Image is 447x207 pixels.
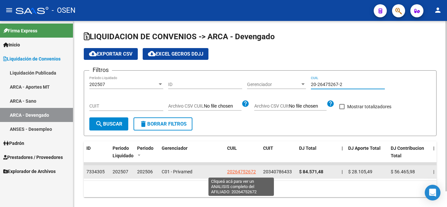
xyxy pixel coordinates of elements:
[89,51,133,57] span: Exportar CSV
[139,120,147,128] mat-icon: delete
[3,154,63,161] span: Prestadores / Proveedores
[137,169,153,174] span: 202506
[339,141,346,170] datatable-header-cell: |
[241,100,249,108] mat-icon: help
[342,169,343,174] span: |
[113,146,134,158] span: Periodo Liquidado
[89,82,105,87] span: 202507
[134,141,159,170] datatable-header-cell: Periodo
[391,146,424,158] span: DJ Contribucion Total
[95,121,122,127] span: Buscar
[89,50,97,58] mat-icon: cloud_download
[263,168,292,176] div: 20340786433
[434,6,442,14] mat-icon: person
[89,65,112,75] h3: Filtros
[137,146,153,151] span: Periodo
[204,103,241,109] input: Archivo CSV CUIL
[227,146,237,151] span: CUIL
[296,141,339,170] datatable-header-cell: DJ Total
[95,120,103,128] mat-icon: search
[110,141,134,170] datatable-header-cell: Periodo Liquidado
[431,141,437,170] datatable-header-cell: |
[348,146,381,151] span: DJ Aporte Total
[84,48,138,60] button: Exportar CSV
[224,141,260,170] datatable-header-cell: CUIL
[263,146,273,151] span: CUIT
[299,169,323,174] strong: $ 84.571,48
[254,103,289,109] span: Archivo CSV CUIt
[348,169,372,174] span: $ 28.105,49
[113,169,128,174] span: 202507
[84,141,110,170] datatable-header-cell: ID
[247,82,300,87] span: Gerenciador
[162,146,188,151] span: Gerenciador
[86,146,91,151] span: ID
[347,103,391,111] span: Mostrar totalizadores
[299,146,316,151] span: DJ Total
[3,168,56,175] span: Explorador de Archivos
[425,185,440,200] div: Open Intercom Messenger
[3,27,37,34] span: Firma Express
[143,48,208,60] button: EXCEL GECROS DDJJ
[162,169,192,174] span: C01 - Privamed
[84,32,275,41] span: LIQUIDACION DE CONVENIOS -> ARCA - Devengado
[289,103,327,109] input: Archivo CSV CUIt
[388,141,431,170] datatable-header-cell: DJ Contribucion Total
[139,121,187,127] span: Borrar Filtros
[148,50,156,58] mat-icon: cloud_download
[52,3,76,18] span: - OSEN
[433,146,435,151] span: |
[86,169,105,174] span: 7334305
[260,141,296,170] datatable-header-cell: CUIT
[227,169,256,174] span: 20264752672
[134,117,192,130] button: Borrar Filtros
[5,6,13,14] mat-icon: menu
[433,169,434,174] span: |
[3,140,24,147] span: Padrón
[168,103,204,109] span: Archivo CSV CUIL
[148,51,203,57] span: EXCEL GECROS DDJJ
[89,117,128,130] button: Buscar
[3,41,20,48] span: Inicio
[391,169,415,174] span: $ 56.465,98
[327,100,334,108] mat-icon: help
[342,146,343,151] span: |
[3,55,61,62] span: Liquidación de Convenios
[159,141,224,170] datatable-header-cell: Gerenciador
[346,141,388,170] datatable-header-cell: DJ Aporte Total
